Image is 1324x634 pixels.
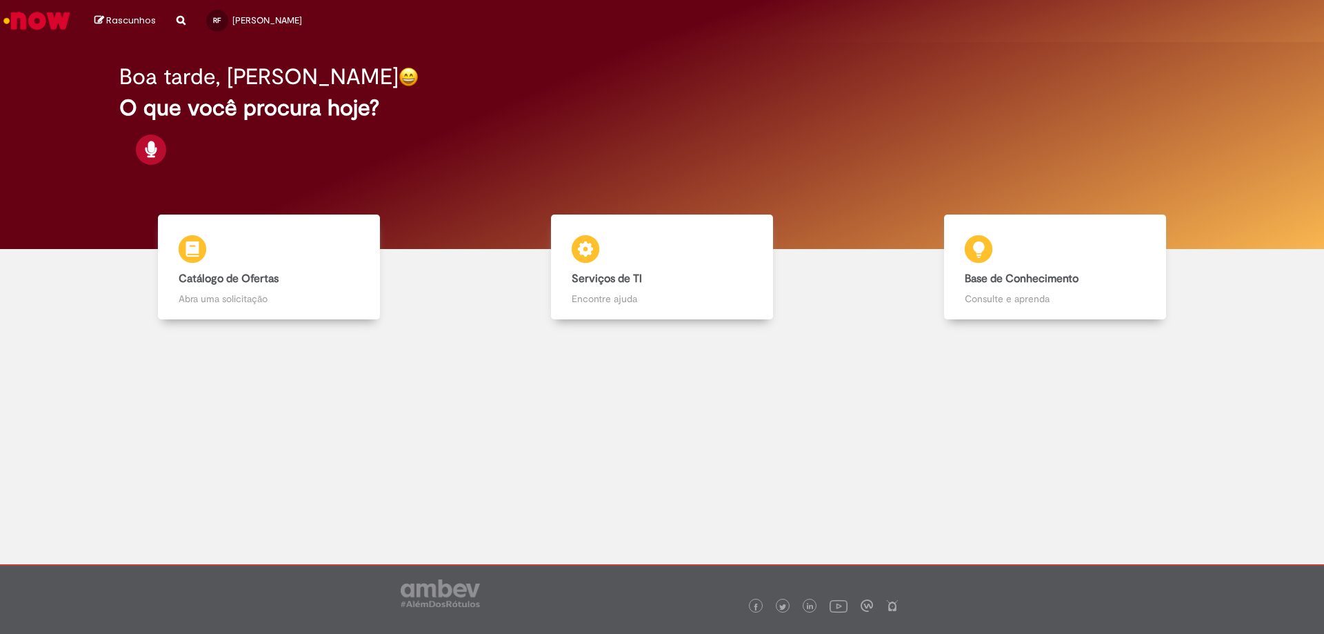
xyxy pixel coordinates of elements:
span: RF [213,16,221,25]
a: Base de Conhecimento Consulte e aprenda [859,215,1252,320]
img: logo_footer_facebook.png [752,604,759,611]
img: logo_footer_linkedin.png [807,603,814,611]
p: Consulte e aprenda [965,292,1145,306]
img: logo_footer_twitter.png [779,604,786,611]
h2: O que você procura hoje? [119,96,1205,120]
img: logo_footer_naosei.png [886,600,899,612]
span: [PERSON_NAME] [232,14,302,26]
a: Rascunhos [94,14,156,28]
span: Rascunhos [106,14,156,27]
p: Encontre ajuda [572,292,752,306]
p: Abra uma solicitação [179,292,359,306]
img: logo_footer_youtube.png [830,597,847,615]
h2: Boa tarde, [PERSON_NAME] [119,65,399,89]
img: ServiceNow [1,7,72,34]
b: Base de Conhecimento [965,272,1079,286]
b: Serviços de TI [572,272,642,286]
img: logo_footer_workplace.png [861,600,873,612]
img: happy-face.png [399,67,419,87]
img: logo_footer_ambev_rotulo_gray.png [401,579,480,607]
b: Catálogo de Ofertas [179,272,279,286]
a: Catálogo de Ofertas Abra uma solicitação [72,215,465,320]
a: Serviços de TI Encontre ajuda [465,215,859,320]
